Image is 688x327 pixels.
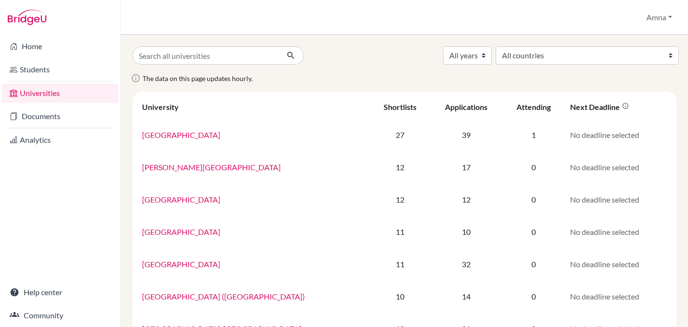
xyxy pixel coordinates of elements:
td: 10 [430,216,502,248]
td: 0 [502,280,564,313]
span: No deadline selected [570,163,639,172]
a: Home [2,37,118,56]
td: 0 [502,216,564,248]
a: [GEOGRAPHIC_DATA] [142,130,220,139]
img: Bridge-U [8,10,46,25]
a: [PERSON_NAME][GEOGRAPHIC_DATA] [142,163,281,172]
a: Students [2,60,118,79]
td: 0 [502,248,564,280]
td: 32 [430,248,502,280]
a: Help center [2,283,118,302]
td: 12 [371,151,430,183]
a: Documents [2,107,118,126]
td: 12 [430,183,502,216]
a: [GEOGRAPHIC_DATA] ([GEOGRAPHIC_DATA]) [142,292,305,301]
div: Attending [516,102,551,111]
a: [GEOGRAPHIC_DATA] [142,227,220,236]
td: 1 [502,119,564,151]
td: 11 [371,216,430,248]
span: No deadline selected [570,227,639,236]
a: [GEOGRAPHIC_DATA] [142,195,220,204]
th: University [136,95,371,119]
button: Amna [642,8,676,27]
span: The data on this page updates hourly. [143,74,253,82]
input: Search all universities [132,46,279,65]
span: No deadline selected [570,259,639,269]
div: Next deadline [570,102,629,111]
td: 0 [502,183,564,216]
a: Analytics [2,130,118,150]
a: [GEOGRAPHIC_DATA] [142,259,220,269]
td: 10 [371,280,430,313]
a: Universities [2,83,118,103]
td: 27 [371,119,430,151]
td: 11 [371,248,430,280]
td: 17 [430,151,502,183]
td: 0 [502,151,564,183]
div: Shortlists [384,102,416,111]
a: Community [2,306,118,325]
span: No deadline selected [570,292,639,301]
td: 39 [430,119,502,151]
td: 14 [430,280,502,313]
td: 12 [371,183,430,216]
span: No deadline selected [570,130,639,139]
div: Applications [445,102,487,111]
span: No deadline selected [570,195,639,204]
